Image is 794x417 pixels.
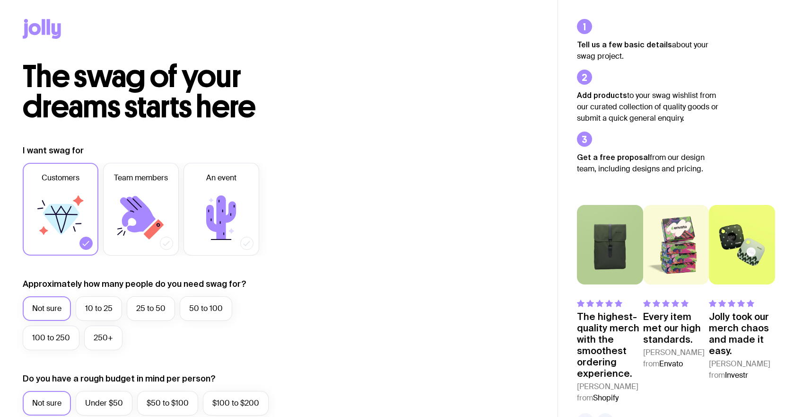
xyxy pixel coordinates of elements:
span: Team members [114,172,168,184]
label: Do you have a rough budget in mind per person? [23,373,216,384]
label: Under $50 [76,391,132,416]
label: Not sure [23,391,71,416]
label: Not sure [23,296,71,321]
label: 50 to 100 [180,296,232,321]
p: The highest-quality merch with the smoothest ordering experience. [577,311,643,379]
p: Every item met our high standards. [643,311,709,345]
span: Investr [725,370,748,380]
strong: Add products [577,91,627,99]
span: An event [206,172,236,184]
span: Envato [659,359,683,369]
label: 250+ [84,326,122,350]
span: Customers [42,172,79,184]
p: from our design team, including designs and pricing. [577,151,719,175]
label: 25 to 50 [127,296,175,321]
cite: [PERSON_NAME] from [577,381,643,404]
p: Jolly took our merch chaos and made it easy. [709,311,775,356]
strong: Get a free proposal [577,153,650,161]
label: $100 to $200 [203,391,269,416]
label: Approximately how many people do you need swag for? [23,278,246,290]
label: I want swag for [23,145,84,156]
label: $50 to $100 [137,391,198,416]
label: 100 to 250 [23,326,79,350]
cite: [PERSON_NAME] from [709,358,775,381]
p: about your swag project. [577,39,719,62]
label: 10 to 25 [76,296,122,321]
strong: Tell us a few basic details [577,40,672,49]
span: Shopify [593,393,619,403]
cite: [PERSON_NAME] from [643,347,709,370]
p: to your swag wishlist from our curated collection of quality goods or submit a quick general enqu... [577,89,719,124]
span: The swag of your dreams starts here [23,58,256,125]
